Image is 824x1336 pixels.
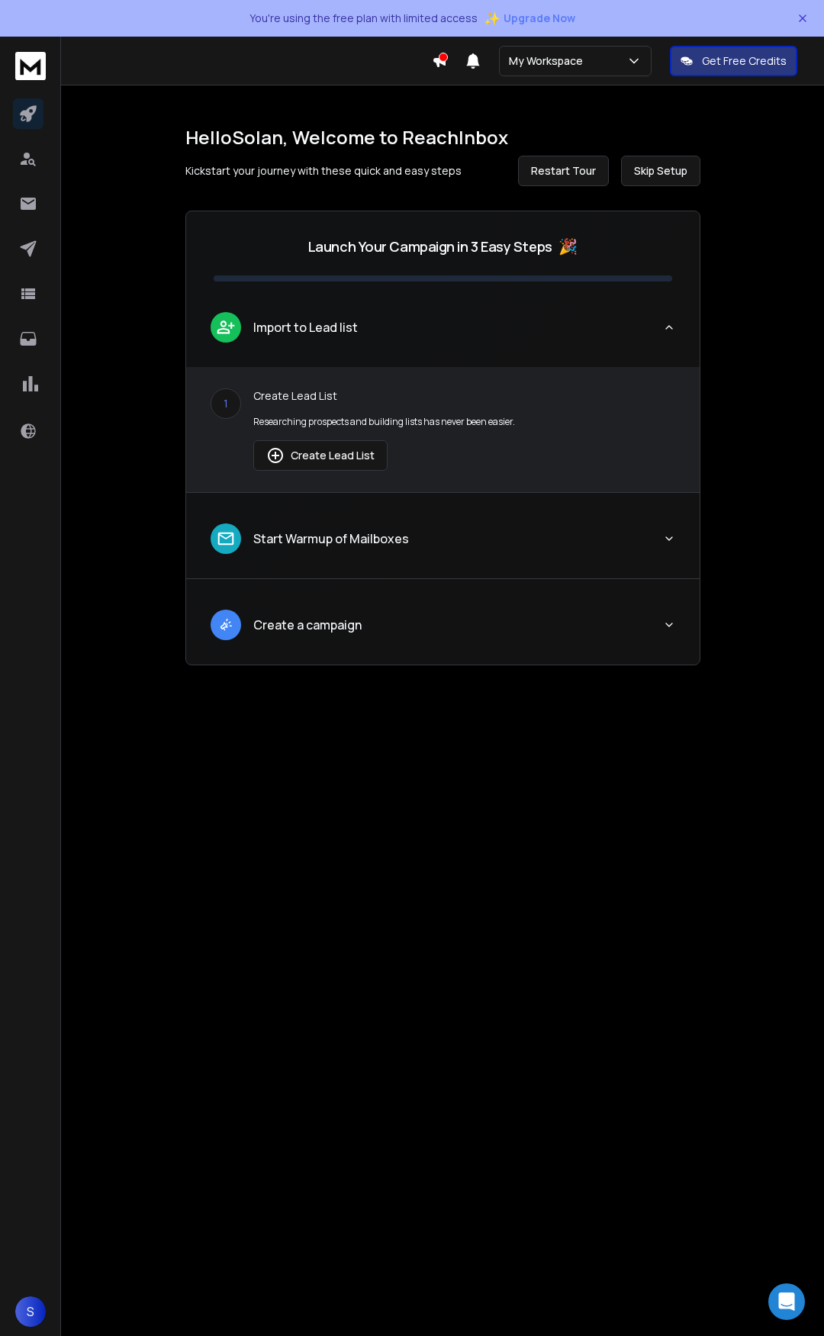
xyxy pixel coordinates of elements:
[253,416,675,428] p: Researching prospects and building lists has never been easier.
[558,236,578,257] span: 🎉
[504,11,575,26] span: Upgrade Now
[216,317,236,336] img: lead
[253,388,675,404] p: Create Lead List
[216,529,236,549] img: lead
[186,367,700,492] div: leadImport to Lead list
[253,318,358,336] p: Import to Lead list
[15,1296,46,1327] button: S
[211,388,241,419] div: 1
[185,163,462,179] p: Kickstart your journey with these quick and easy steps
[249,11,478,26] p: You're using the free plan with limited access
[509,53,589,69] p: My Workspace
[216,615,236,634] img: lead
[253,616,362,634] p: Create a campaign
[186,597,700,665] button: leadCreate a campaign
[185,125,700,150] h1: Hello Solan , Welcome to ReachInbox
[15,52,46,80] img: logo
[702,53,787,69] p: Get Free Credits
[484,3,575,34] button: ✨Upgrade Now
[670,46,797,76] button: Get Free Credits
[484,8,501,29] span: ✨
[634,163,687,179] span: Skip Setup
[253,440,388,471] button: Create Lead List
[768,1283,805,1320] div: Open Intercom Messenger
[186,300,700,367] button: leadImport to Lead list
[518,156,609,186] button: Restart Tour
[266,446,285,465] img: lead
[308,236,552,257] p: Launch Your Campaign in 3 Easy Steps
[186,511,700,578] button: leadStart Warmup of Mailboxes
[621,156,700,186] button: Skip Setup
[253,530,409,548] p: Start Warmup of Mailboxes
